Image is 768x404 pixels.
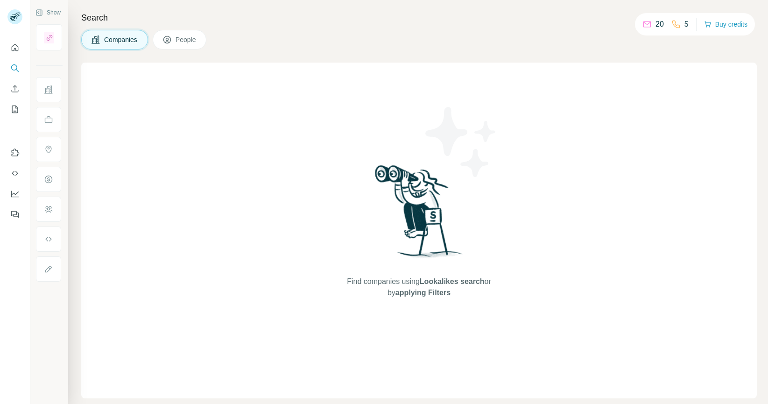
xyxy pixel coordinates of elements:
span: People [176,35,197,44]
span: Companies [104,35,138,44]
p: 5 [684,19,689,30]
p: 20 [655,19,664,30]
span: Lookalikes search [420,277,485,285]
button: Feedback [7,206,22,223]
h4: Search [81,11,757,24]
img: Surfe Illustration - Stars [419,100,503,184]
button: Quick start [7,39,22,56]
button: Search [7,60,22,77]
button: My lists [7,101,22,118]
button: Use Surfe API [7,165,22,182]
button: Use Surfe on LinkedIn [7,144,22,161]
span: applying Filters [395,289,451,297]
button: Show [29,6,67,20]
img: Surfe Illustration - Woman searching with binoculars [371,163,468,267]
button: Dashboard [7,185,22,202]
span: Find companies using or by [344,276,493,298]
button: Enrich CSV [7,80,22,97]
button: Buy credits [704,18,747,31]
